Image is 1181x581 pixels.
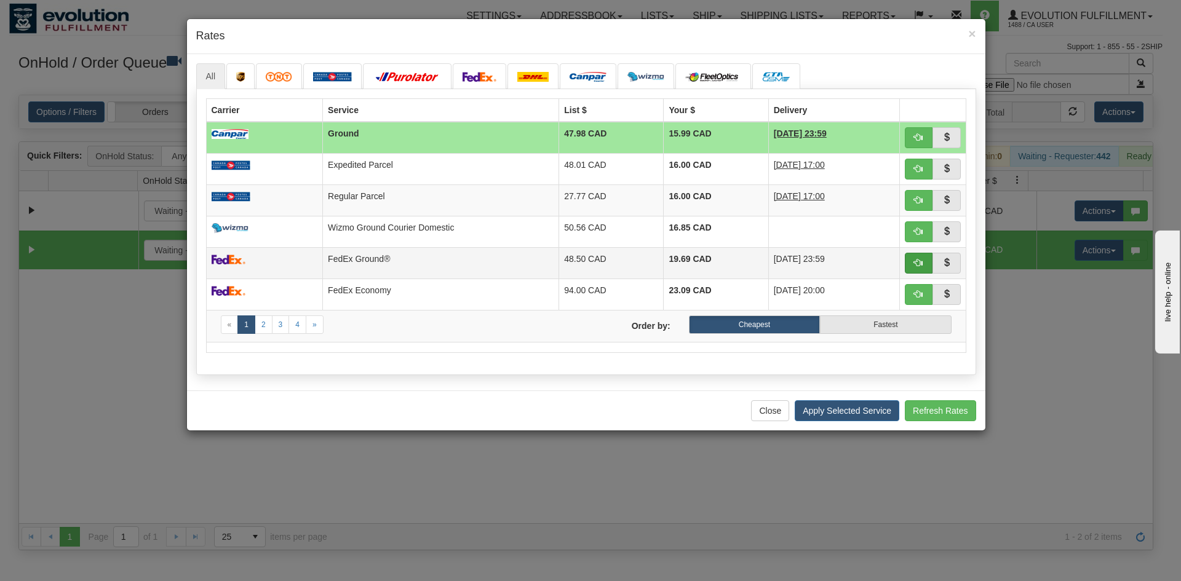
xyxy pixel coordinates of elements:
td: 15.99 CAD [664,122,768,154]
h4: Rates [196,28,976,44]
img: FedEx.png [463,72,497,82]
td: 23.09 CAD [664,279,768,310]
td: 48.01 CAD [559,153,664,184]
a: 1 [237,315,255,334]
td: 8 Days [768,184,899,216]
span: [DATE] 17:00 [774,160,825,170]
span: [DATE] 23:59 [774,254,825,264]
label: Order by: [586,315,680,332]
img: wizmo.png [627,72,664,82]
td: 48.50 CAD [559,247,664,279]
td: 16.00 CAD [664,184,768,216]
img: wizmo.png [212,223,249,233]
td: Expedited Parcel [323,153,559,184]
button: Refresh Rates [905,400,976,421]
a: All [196,63,226,89]
a: Next [306,315,324,334]
th: Carrier [206,98,323,122]
td: 94.00 CAD [559,279,664,310]
div: live help - online [9,10,114,20]
th: Service [323,98,559,122]
td: FedEx Ground® [323,247,559,279]
th: List $ [559,98,664,122]
td: 47.98 CAD [559,122,664,154]
img: Canada_post.png [212,160,250,170]
td: Ground [323,122,559,154]
img: FedEx.png [212,255,246,264]
th: Your $ [664,98,768,122]
td: 6 Days [768,122,899,154]
td: FedEx Economy [323,279,559,310]
span: « [228,320,232,329]
img: campar.png [570,72,606,82]
span: » [312,320,317,329]
td: 16.00 CAD [664,153,768,184]
span: [DATE] 23:59 [774,128,827,138]
td: Regular Parcel [323,184,559,216]
img: campar.png [212,129,249,139]
img: purolator.png [373,72,442,82]
label: Fastest [820,315,951,334]
span: × [968,26,976,41]
a: 2 [255,315,272,334]
button: Close [751,400,789,421]
img: tnt.png [266,72,292,82]
td: 27.77 CAD [559,184,664,216]
img: Canada_post.png [313,72,352,82]
img: dhl.png [517,72,549,82]
span: [DATE] 20:00 [774,285,825,295]
th: Delivery [768,98,899,122]
td: 5 Days [768,153,899,184]
img: FedEx.png [212,286,246,296]
img: CarrierLogo_10182.png [685,72,741,82]
a: 4 [288,315,306,334]
button: Close [968,27,976,40]
a: 3 [272,315,290,334]
td: 16.85 CAD [664,216,768,247]
iframe: chat widget [1153,227,1180,353]
span: [DATE] 17:00 [774,191,825,201]
img: Canada_post.png [212,192,250,202]
button: Apply Selected Service [795,400,899,421]
img: ups.png [236,72,245,82]
a: Previous [221,315,239,334]
td: 50.56 CAD [559,216,664,247]
img: CarrierLogo_10191.png [762,72,790,82]
label: Cheapest [689,315,820,334]
td: Wizmo Ground Courier Domestic [323,216,559,247]
td: 19.69 CAD [664,247,768,279]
